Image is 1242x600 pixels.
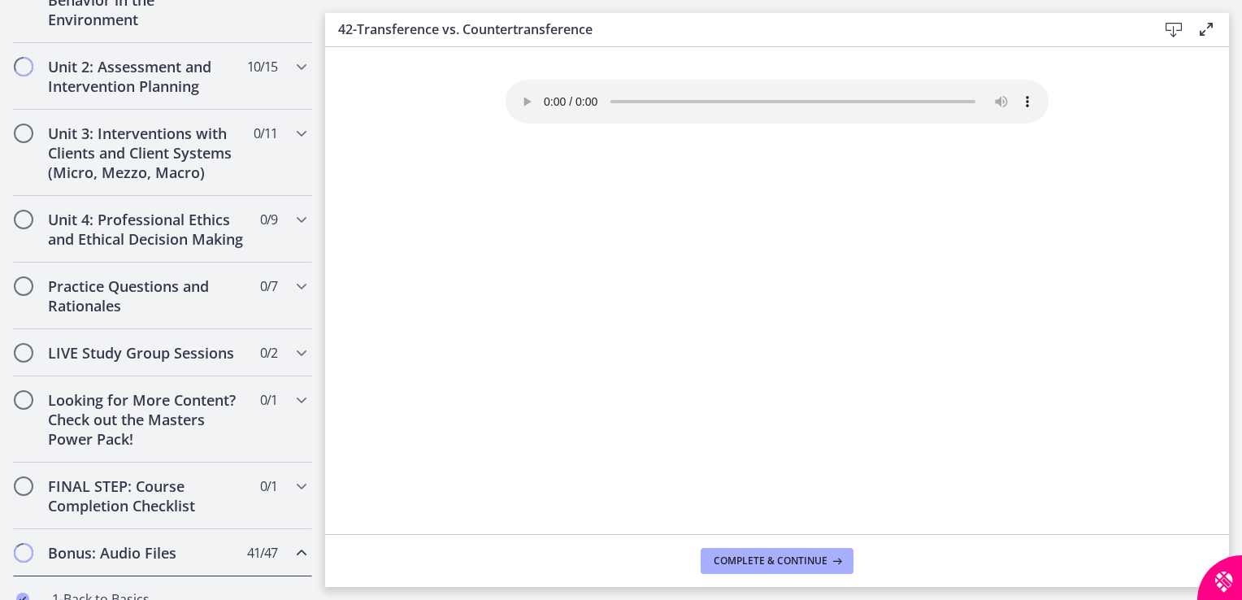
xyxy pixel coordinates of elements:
[247,543,277,563] span: 41 / 47
[260,276,277,296] span: 0 / 7
[260,210,277,229] span: 0 / 9
[714,554,827,567] span: Complete & continue
[247,57,277,76] span: 10 / 15
[254,124,277,143] span: 0 / 11
[48,390,246,449] h2: Looking for More Content? Check out the Masters Power Pack!
[48,543,246,563] h2: Bonus: Audio Files
[260,390,277,410] span: 0 / 1
[48,57,246,96] h2: Unit 2: Assessment and Intervention Planning
[48,276,246,315] h2: Practice Questions and Rationales
[48,343,246,363] h2: LIVE Study Group Sessions
[260,476,277,496] span: 0 / 1
[48,124,246,182] h2: Unit 3: Interventions with Clients and Client Systems (Micro, Mezzo, Macro)
[701,548,853,574] button: Complete & continue
[260,343,277,363] span: 0 / 2
[48,210,246,249] h2: Unit 4: Professional Ethics and Ethical Decision Making
[338,20,1131,39] h3: 42-Transference vs. Countertransference
[48,476,246,515] h2: FINAL STEP: Course Completion Checklist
